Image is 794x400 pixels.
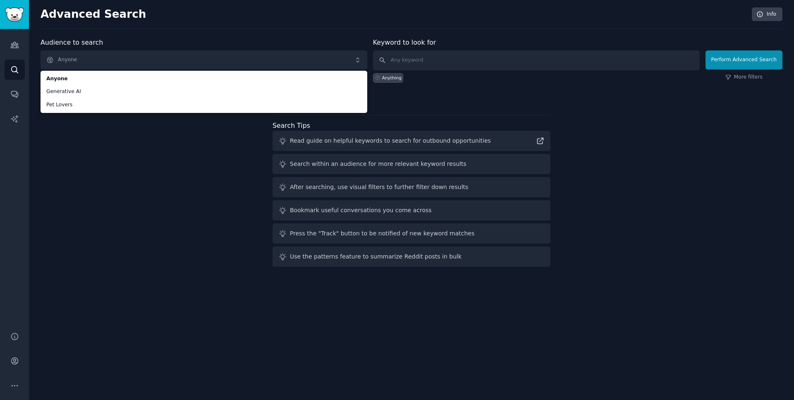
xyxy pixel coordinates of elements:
span: Pet Lovers [46,101,361,109]
label: Audience to search [41,38,103,46]
input: Any keyword [373,50,700,70]
div: Anything [382,75,402,81]
label: Keyword to look for [373,38,436,46]
label: Search Tips [273,122,310,129]
h2: Advanced Search [41,8,747,21]
a: More filters [725,74,763,81]
a: Info [752,7,782,22]
button: Perform Advanced Search [706,50,782,69]
div: Read guide on helpful keywords to search for outbound opportunities [290,137,491,145]
div: Press the "Track" button to be notified of new keyword matches [290,229,474,238]
div: After searching, use visual filters to further filter down results [290,183,468,192]
div: Bookmark useful conversations you come across [290,206,432,215]
button: Anyone [41,50,367,69]
div: Search within an audience for more relevant keyword results [290,160,466,168]
div: Use the patterns feature to summarize Reddit posts in bulk [290,252,462,261]
ul: Anyone [41,71,367,113]
span: Generative AI [46,88,361,96]
img: GummySearch logo [5,7,24,22]
span: Anyone [46,75,361,83]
